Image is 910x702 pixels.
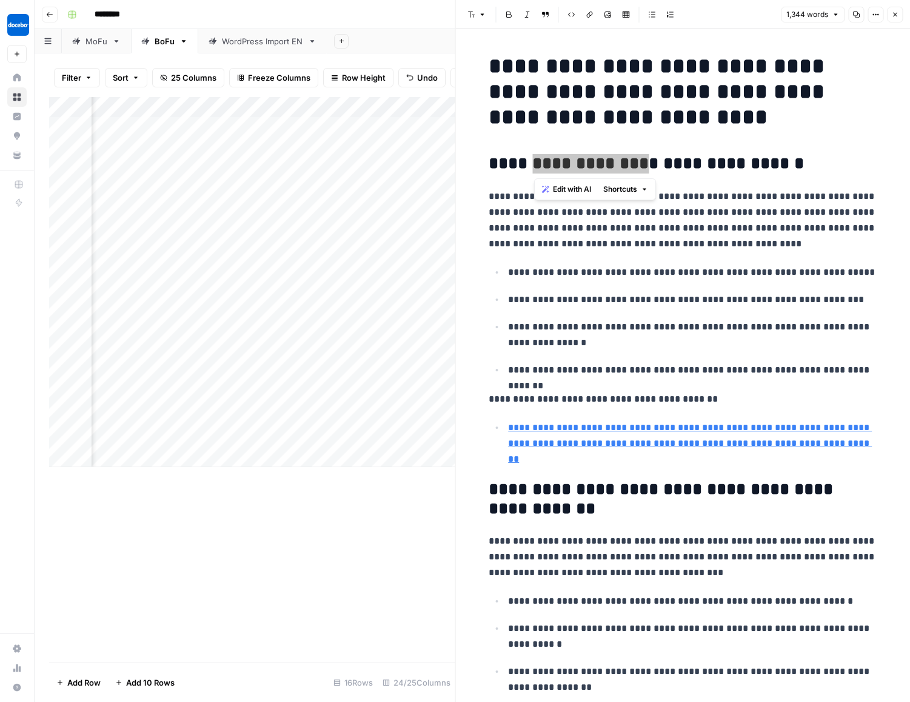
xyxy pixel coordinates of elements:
[131,29,198,53] a: BoFu
[108,673,182,692] button: Add 10 Rows
[171,72,216,84] span: 25 Columns
[198,29,327,53] a: WordPress Import EN
[417,72,438,84] span: Undo
[598,181,653,197] button: Shortcuts
[7,126,27,146] a: Opportunities
[7,678,27,697] button: Help + Support
[537,181,596,197] button: Edit with AI
[85,35,107,47] div: MoFu
[152,68,224,87] button: 25 Columns
[7,107,27,126] a: Insights
[603,184,637,195] span: Shortcuts
[105,68,147,87] button: Sort
[155,35,175,47] div: BoFu
[323,68,393,87] button: Row Height
[7,87,27,107] a: Browse
[7,68,27,87] a: Home
[126,677,175,689] span: Add 10 Rows
[7,658,27,678] a: Usage
[62,29,131,53] a: MoFu
[7,146,27,165] a: Your Data
[67,677,101,689] span: Add Row
[7,639,27,658] a: Settings
[7,10,27,40] button: Workspace: Docebo
[62,72,81,84] span: Filter
[54,68,100,87] button: Filter
[248,72,310,84] span: Freeze Columns
[786,9,828,20] span: 1,344 words
[222,35,303,47] div: WordPress Import EN
[398,68,446,87] button: Undo
[329,673,378,692] div: 16 Rows
[7,14,29,36] img: Docebo Logo
[781,7,845,22] button: 1,344 words
[49,673,108,692] button: Add Row
[378,673,455,692] div: 24/25 Columns
[342,72,386,84] span: Row Height
[229,68,318,87] button: Freeze Columns
[553,184,591,195] span: Edit with AI
[113,72,129,84] span: Sort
